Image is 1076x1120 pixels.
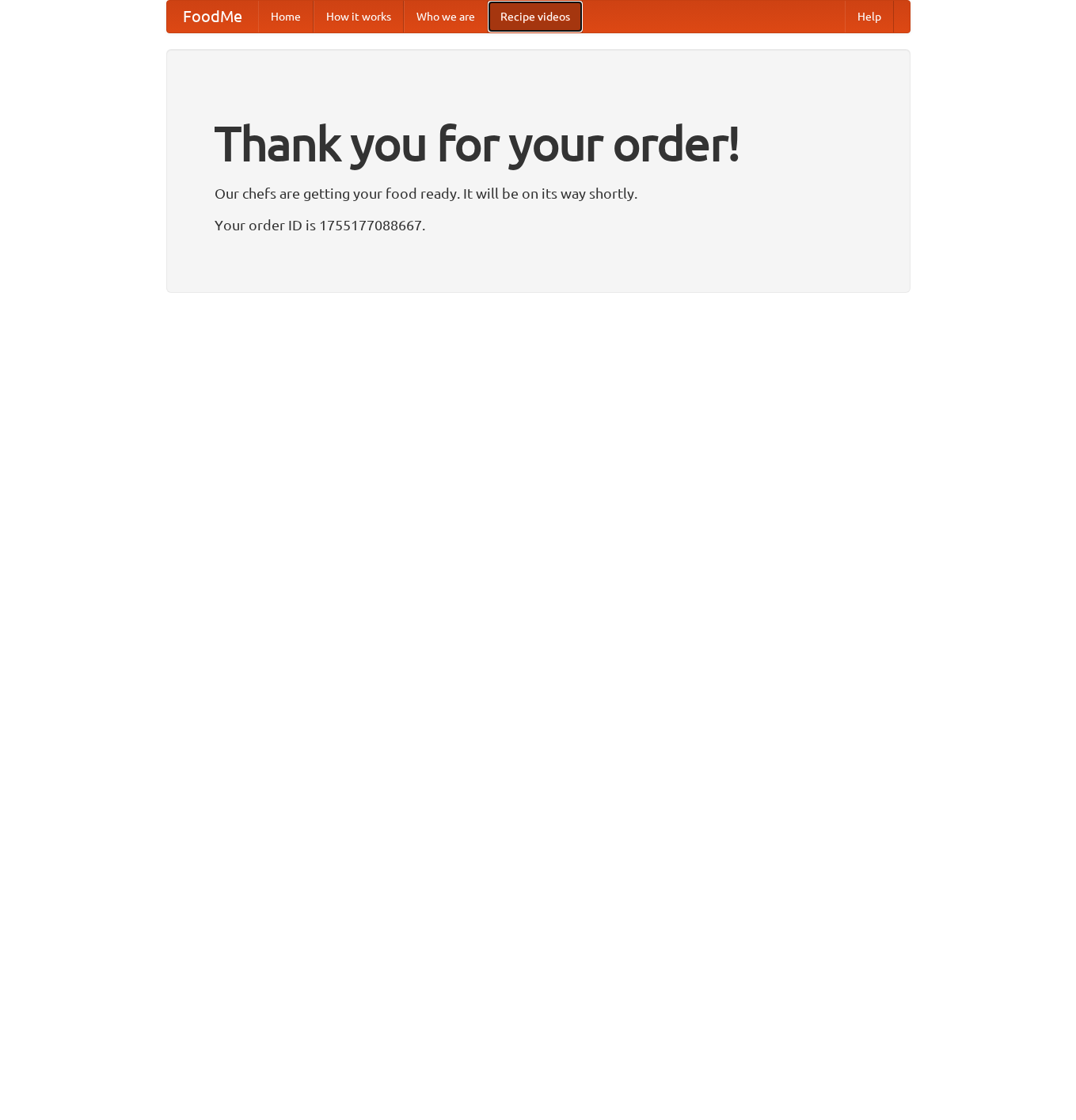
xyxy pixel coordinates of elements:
[258,1,314,32] a: Home
[314,1,404,32] a: How it works
[215,105,862,181] h1: Thank you for your order!
[845,1,894,32] a: Help
[215,181,862,205] p: Our chefs are getting your food ready. It will be on its way shortly.
[404,1,488,32] a: Who we are
[215,213,862,237] p: Your order ID is 1755177088667.
[488,1,583,32] a: Recipe videos
[167,1,258,32] a: FoodMe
